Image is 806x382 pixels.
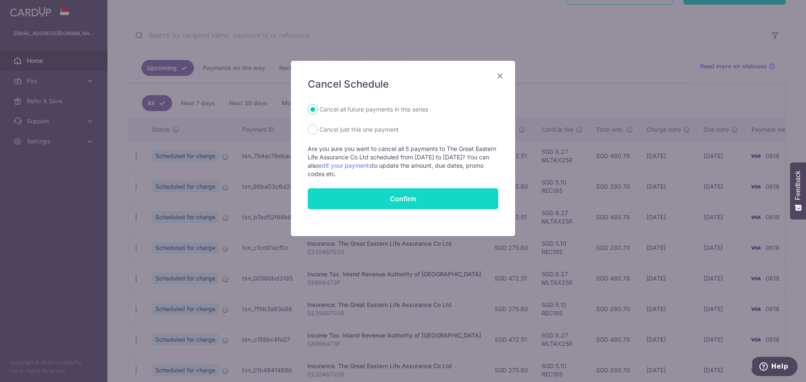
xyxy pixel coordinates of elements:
span: Feedback [794,171,802,200]
label: Cancel all future payments in this series [319,104,428,114]
button: Confirm [308,188,498,209]
p: Are you sure you want to cancel all 5 payments to The Great Eastern Life Assurance Co Ltd schedul... [308,145,498,178]
a: edit your payments [319,162,372,169]
iframe: Opens a widget where you can find more information [752,357,798,378]
label: Cancel just this one payment [319,125,399,135]
button: Close [495,71,505,81]
h5: Cancel Schedule [308,78,498,91]
button: Feedback - Show survey [790,162,806,219]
